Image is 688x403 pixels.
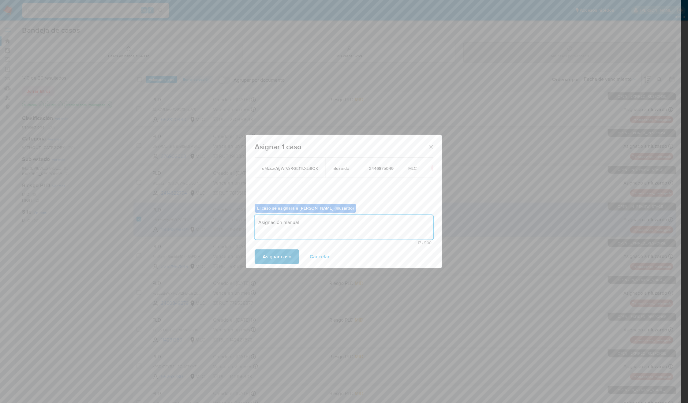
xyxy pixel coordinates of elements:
[310,250,330,263] span: Cancelar
[333,166,354,171] span: nluzardo
[246,135,442,268] div: assign-modal
[257,205,354,211] b: El caso se asignará a [PERSON_NAME] (nluzardo)
[262,166,318,171] span: uMzcxcYgWfVzRGE11kXLi8QK
[255,249,299,264] button: Asignar caso
[256,241,432,245] span: Máximo 500 caracteres
[369,166,394,171] span: 2446875049
[255,215,433,240] textarea: Asignación manual
[302,249,338,264] button: Cancelar
[431,164,439,172] button: icon-button
[408,166,417,171] span: MLC
[428,144,434,149] button: Cerrar ventana
[263,250,291,263] span: Asignar caso
[255,143,428,151] span: Asignar 1 caso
